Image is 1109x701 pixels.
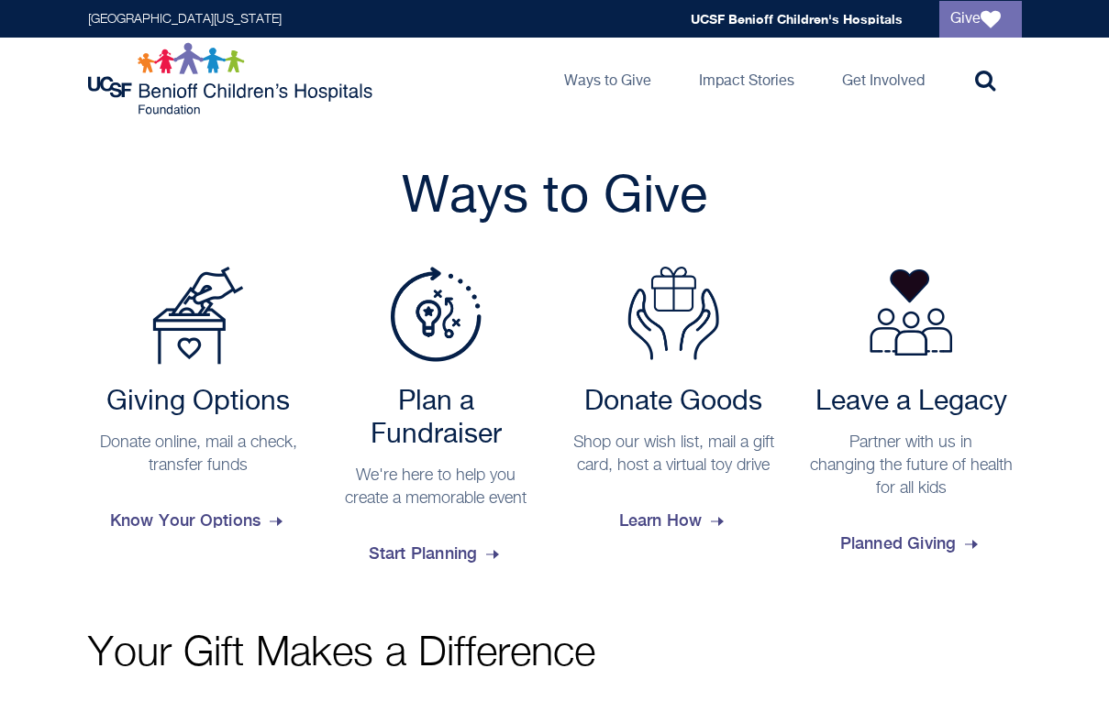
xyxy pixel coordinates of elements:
span: Planned Giving [840,519,982,568]
a: Get Involved [827,38,939,120]
img: Payment Options [152,267,244,365]
a: [GEOGRAPHIC_DATA][US_STATE] [88,13,282,26]
span: Know Your Options [110,496,286,545]
a: Plan a Fundraiser Plan a Fundraiser We're here to help you create a memorable event Start Planning [326,267,547,578]
a: Donate Goods Donate Goods Shop our wish list, mail a gift card, host a virtual toy drive Learn How [563,267,784,545]
h2: Plan a Fundraiser [335,386,538,452]
h2: Giving Options [97,386,300,419]
h2: Donate Goods [572,386,775,419]
a: UCSF Benioff Children's Hospitals [691,11,903,27]
span: Start Planning [369,529,504,578]
a: Leave a Legacy Partner with us in changing the future of health for all kids Planned Giving [801,267,1022,568]
p: We're here to help you create a memorable event [335,465,538,510]
p: Shop our wish list, mail a gift card, host a virtual toy drive [572,432,775,477]
a: Payment Options Giving Options Donate online, mail a check, transfer funds Know Your Options [88,267,309,545]
a: Impact Stories [684,38,809,120]
a: Ways to Give [549,38,666,120]
a: Give [939,1,1022,38]
h2: Leave a Legacy [810,386,1013,419]
p: Your Gift Makes a Difference [88,633,1022,674]
p: Donate online, mail a check, transfer funds [97,432,300,477]
img: Logo for UCSF Benioff Children's Hospitals Foundation [88,42,377,115]
span: Learn How [619,496,728,545]
img: Plan a Fundraiser [390,267,482,362]
img: Donate Goods [627,267,719,360]
h2: Ways to Give [88,166,1022,230]
p: Partner with us in changing the future of health for all kids [810,432,1013,500]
